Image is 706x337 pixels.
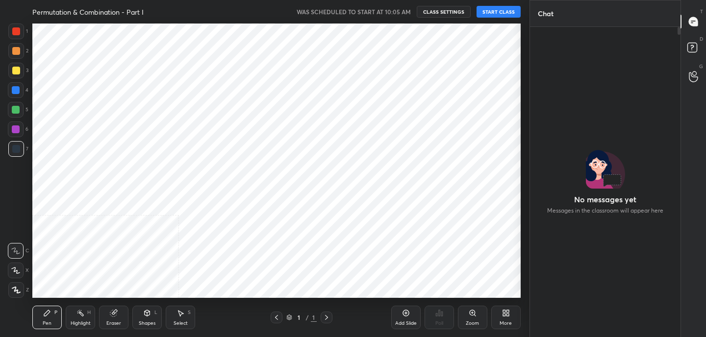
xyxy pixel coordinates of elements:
div: / [306,314,309,320]
h5: WAS SCHEDULED TO START AT 10:05 AM [297,7,411,16]
div: Add Slide [395,321,417,326]
div: 1 [311,313,317,322]
button: CLASS SETTINGS [417,6,471,18]
p: Chat [530,0,561,26]
div: 1 [294,314,304,320]
div: S [188,310,191,315]
div: Z [8,282,29,298]
p: D [700,35,703,43]
button: START CLASS [477,6,521,18]
div: Eraser [106,321,121,326]
div: Zoom [466,321,479,326]
div: 5 [8,102,28,118]
div: 3 [8,63,28,78]
div: X [8,263,29,278]
div: H [87,310,91,315]
h4: Permutation & Combination - Part I [32,7,144,17]
div: 2 [8,43,28,59]
div: 4 [8,82,28,98]
p: G [699,63,703,70]
div: More [500,321,512,326]
div: L [154,310,157,315]
div: Select [174,321,188,326]
div: 7 [8,141,28,157]
div: 6 [8,121,28,137]
div: 1 [8,24,28,39]
div: P [54,310,57,315]
div: Highlight [71,321,91,326]
div: Pen [43,321,51,326]
div: C [8,243,29,259]
p: T [700,8,703,15]
div: Shapes [139,321,155,326]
